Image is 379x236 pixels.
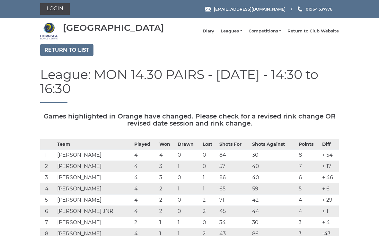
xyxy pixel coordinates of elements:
[56,195,133,206] td: [PERSON_NAME]
[133,195,158,206] td: 4
[297,217,321,228] td: 3
[201,172,218,183] td: 1
[321,172,339,183] td: + 46
[298,6,302,12] img: Phone us
[218,150,251,161] td: 84
[176,150,201,161] td: 0
[40,3,70,15] a: Login
[133,217,158,228] td: 2
[176,161,201,172] td: 1
[133,161,158,172] td: 4
[251,183,297,195] td: 59
[40,195,56,206] td: 5
[158,161,176,172] td: 3
[40,67,339,103] h1: League: MON 14.30 PAIRS - [DATE] - 14:30 to 16:30
[218,217,251,228] td: 34
[321,183,339,195] td: + 6
[176,172,201,183] td: 0
[297,161,321,172] td: 7
[249,28,281,34] a: Competitions
[201,206,218,217] td: 2
[251,195,297,206] td: 42
[133,183,158,195] td: 4
[287,28,339,34] a: Return to Club Website
[56,172,133,183] td: [PERSON_NAME]
[221,28,242,34] a: Leagues
[297,6,332,12] a: Phone us 01964 537776
[133,150,158,161] td: 4
[218,139,251,150] th: Shots For
[201,183,218,195] td: 1
[297,150,321,161] td: 8
[201,161,218,172] td: 0
[40,172,56,183] td: 3
[321,139,339,150] th: Diff
[251,172,297,183] td: 40
[201,195,218,206] td: 2
[201,217,218,228] td: 0
[158,172,176,183] td: 3
[158,150,176,161] td: 4
[56,183,133,195] td: [PERSON_NAME]
[40,22,58,40] img: Hornsea Bowls Centre
[40,217,56,228] td: 7
[306,6,332,11] span: 01964 537776
[176,183,201,195] td: 1
[201,139,218,150] th: Lost
[321,217,339,228] td: + 4
[40,113,339,127] h5: Games highlighted in Orange have changed. Please check for a revised rink change OR revised date ...
[251,150,297,161] td: 30
[158,206,176,217] td: 2
[40,206,56,217] td: 6
[205,7,211,12] img: Email
[176,217,201,228] td: 1
[56,161,133,172] td: [PERSON_NAME]
[218,183,251,195] td: 65
[251,161,297,172] td: 40
[218,195,251,206] td: 71
[176,206,201,217] td: 0
[158,183,176,195] td: 2
[218,172,251,183] td: 86
[63,23,164,33] div: [GEOGRAPHIC_DATA]
[321,195,339,206] td: + 29
[205,6,286,12] a: Email [EMAIL_ADDRESS][DOMAIN_NAME]
[176,139,201,150] th: Drawn
[158,139,176,150] th: Won
[203,28,214,34] a: Diary
[297,139,321,150] th: Points
[251,139,297,150] th: Shots Against
[297,195,321,206] td: 4
[297,172,321,183] td: 6
[133,206,158,217] td: 4
[218,161,251,172] td: 57
[176,195,201,206] td: 0
[56,217,133,228] td: [PERSON_NAME]
[56,139,133,150] th: Team
[251,217,297,228] td: 30
[40,150,56,161] td: 1
[297,183,321,195] td: 5
[201,150,218,161] td: 0
[297,206,321,217] td: 4
[40,161,56,172] td: 2
[321,161,339,172] td: + 17
[218,206,251,217] td: 45
[133,139,158,150] th: Played
[321,150,339,161] td: + 54
[321,206,339,217] td: + 1
[40,183,56,195] td: 4
[56,206,133,217] td: [PERSON_NAME] JNR
[40,44,93,56] a: Return to list
[133,172,158,183] td: 4
[251,206,297,217] td: 44
[158,217,176,228] td: 1
[214,6,286,11] span: [EMAIL_ADDRESS][DOMAIN_NAME]
[158,195,176,206] td: 2
[56,150,133,161] td: [PERSON_NAME]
